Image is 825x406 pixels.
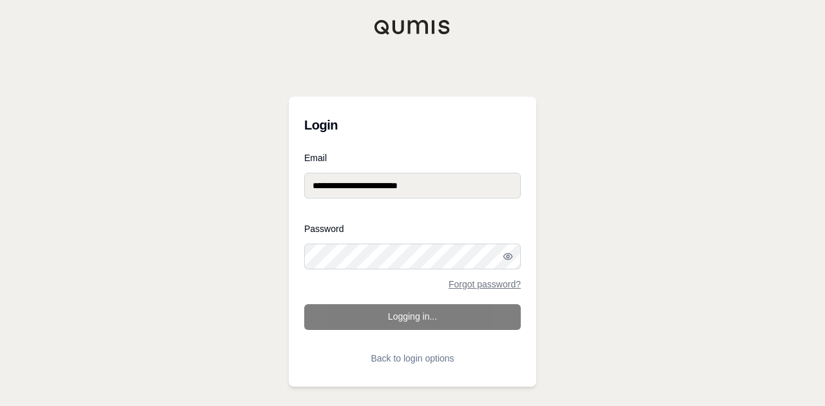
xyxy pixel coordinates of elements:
[304,224,521,233] label: Password
[304,112,521,138] h3: Login
[304,153,521,162] label: Email
[449,280,521,289] a: Forgot password?
[374,19,451,35] img: Qumis
[304,345,521,371] button: Back to login options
